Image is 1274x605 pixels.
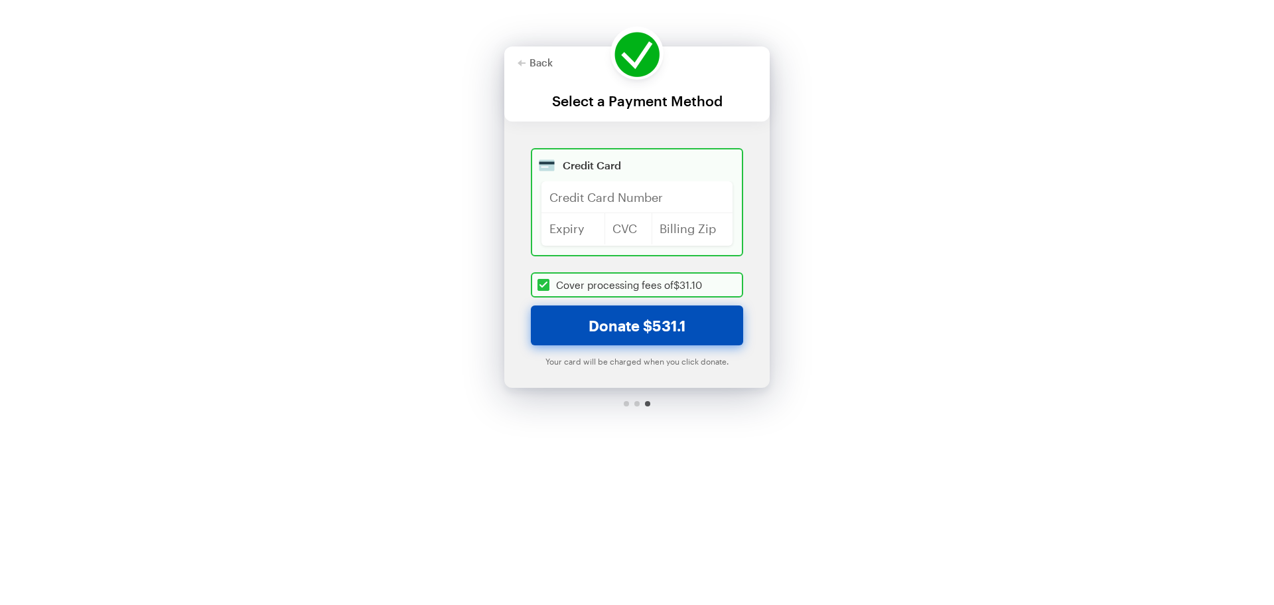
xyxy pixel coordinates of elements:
[660,224,725,240] iframe: Secure postal code input frame
[612,224,644,240] iframe: Secure CVC input frame
[518,57,553,68] button: Back
[518,93,756,108] div: Select a Payment Method
[549,224,597,240] iframe: Secure expiration date input frame
[531,305,743,345] button: Donate $531.1
[549,193,725,209] iframe: Secure card number input frame
[563,160,733,171] div: Credit Card
[531,356,743,367] div: Your card will be charged when you click donate.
